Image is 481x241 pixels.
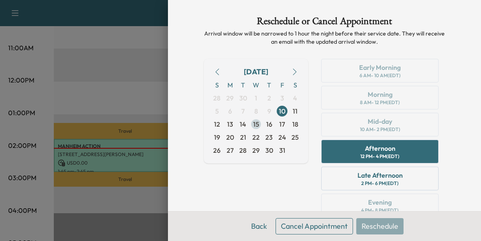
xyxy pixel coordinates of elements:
span: 11 [293,106,298,116]
span: 8 [254,106,258,116]
div: [DATE] [244,66,268,78]
span: 4 [293,93,297,103]
span: 25 [291,132,299,142]
span: 22 [252,132,260,142]
span: 29 [252,145,260,155]
span: W [249,78,263,91]
p: Arrival window will be narrowed to 1 hour the night before their service date. They will receive ... [204,29,445,46]
span: 15 [253,119,259,129]
div: 2 PM - 6 PM (EDT) [361,180,399,187]
span: 17 [279,119,285,129]
span: 13 [227,119,233,129]
span: 12 [214,119,220,129]
span: 24 [278,132,286,142]
div: Late Afternoon [357,170,403,180]
span: 7 [241,106,245,116]
span: S [289,78,302,91]
span: S [210,78,223,91]
span: 6 [228,106,232,116]
span: 28 [239,145,247,155]
button: Cancel Appointment [276,218,353,234]
span: T [236,78,249,91]
span: 3 [280,93,284,103]
span: 28 [213,93,221,103]
span: 2 [267,93,271,103]
span: 20 [226,132,234,142]
span: M [223,78,236,91]
span: 16 [266,119,272,129]
span: 23 [265,132,273,142]
button: Back [246,218,272,234]
span: 30 [239,93,247,103]
span: 10 [279,106,285,116]
span: F [276,78,289,91]
span: 21 [240,132,246,142]
span: 31 [279,145,285,155]
span: 27 [227,145,234,155]
span: 9 [267,106,271,116]
span: 18 [292,119,298,129]
div: 12 PM - 4 PM (EDT) [360,153,399,160]
span: 14 [240,119,246,129]
span: T [263,78,276,91]
h1: Reschedule or Cancel Appointment [204,16,445,29]
span: 29 [226,93,234,103]
span: 30 [265,145,273,155]
span: 19 [214,132,220,142]
span: 26 [213,145,221,155]
div: Afternoon [365,143,395,153]
span: 1 [255,93,257,103]
span: 5 [215,106,219,116]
